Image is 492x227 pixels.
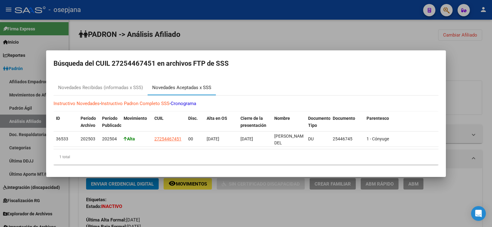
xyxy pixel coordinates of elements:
[330,112,364,139] datatable-header-cell: Documento
[100,112,121,139] datatable-header-cell: Período Publicado
[274,116,290,121] span: Nombre
[308,135,328,143] div: DU
[121,112,152,139] datatable-header-cell: Movimiento
[101,101,169,106] a: Instructivo Padron Completo SSS
[124,136,135,141] strong: Alta
[364,112,438,139] datatable-header-cell: Parentesco
[154,116,164,121] span: CUIL
[56,116,60,121] span: ID
[81,116,96,128] span: Período Archivo
[54,58,438,69] h2: Búsqueda del CUIL 27254467451 en archivos FTP de SSS
[188,135,202,143] div: 00
[54,112,78,139] datatable-header-cell: ID
[54,149,438,165] div: 1 total
[272,112,306,139] datatable-header-cell: Nombre
[54,101,100,106] a: Instructivo Novedades
[124,116,147,121] span: Movimiento
[333,116,355,121] span: Documento
[207,136,219,141] span: [DATE]
[171,101,196,106] a: Cronograma
[78,112,100,139] datatable-header-cell: Período Archivo
[367,116,389,121] span: Parentesco
[471,206,486,221] div: Open Intercom Messenger
[367,136,389,141] span: 1 - Cónyuge
[58,84,143,91] div: Novedades Recibidas (informadas x SSS)
[56,136,68,141] span: 36533
[308,116,331,128] span: Documento Tipo
[152,84,211,91] div: Novedades Aceptadas x SSS
[188,116,198,121] span: Disc.
[204,112,238,139] datatable-header-cell: Alta en OS
[102,116,122,128] span: Período Publicado
[207,116,227,121] span: Alta en OS
[152,112,186,139] datatable-header-cell: CUIL
[274,134,307,153] span: [PERSON_NAME] DEL [PERSON_NAME]
[186,112,204,139] datatable-header-cell: Disc.
[240,116,266,128] span: Cierre de la presentación
[102,136,117,141] span: 202504
[240,136,253,141] span: [DATE]
[81,136,95,141] span: 202503
[306,112,330,139] datatable-header-cell: Documento Tipo
[154,136,181,141] span: 27254467451
[54,100,438,107] p: - -
[238,112,272,139] datatable-header-cell: Cierre de la presentación
[333,135,362,143] div: 25446745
